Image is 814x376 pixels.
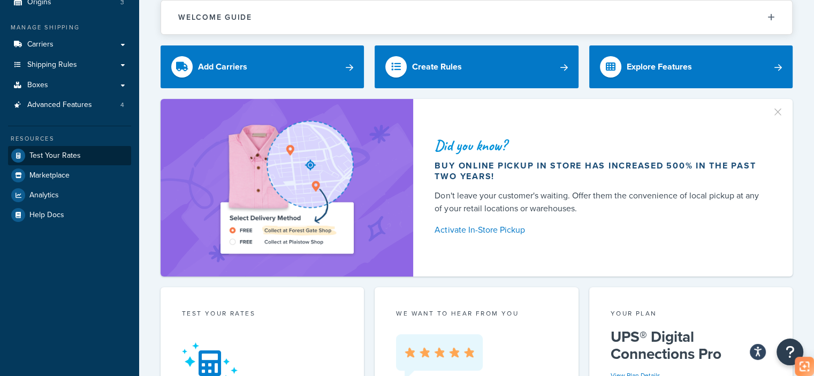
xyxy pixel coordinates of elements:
[27,40,54,49] span: Carriers
[29,191,59,200] span: Analytics
[435,189,767,215] div: Don't leave your customer's waiting. Offer them the convenience of local pickup at any of your re...
[611,309,771,321] div: Your Plan
[777,339,803,365] button: Open Resource Center
[161,45,364,88] a: Add Carriers
[198,59,247,74] div: Add Carriers
[120,101,124,110] span: 4
[29,171,70,180] span: Marketplace
[8,95,131,115] a: Advanced Features4
[611,328,771,363] h5: UPS® Digital Connections Pro
[8,186,131,205] a: Analytics
[29,211,64,220] span: Help Docs
[27,60,77,70] span: Shipping Rules
[178,13,252,21] h2: Welcome Guide
[190,115,384,260] img: ad-shirt-map-b0359fc47e01cab431d101c4b569394f6a03f54285957d908178d52f29eb9668.png
[627,59,692,74] div: Explore Features
[8,166,131,185] a: Marketplace
[589,45,793,88] a: Explore Features
[182,309,343,321] div: Test your rates
[375,45,578,88] a: Create Rules
[8,35,131,55] a: Carriers
[27,101,92,110] span: Advanced Features
[8,205,131,225] a: Help Docs
[412,59,462,74] div: Create Rules
[435,138,767,153] div: Did you know?
[27,81,48,90] span: Boxes
[8,95,131,115] li: Advanced Features
[161,1,792,34] button: Welcome Guide
[435,222,767,237] a: Activate In-Store Pickup
[8,75,131,95] a: Boxes
[8,23,131,32] div: Manage Shipping
[8,146,131,165] a: Test Your Rates
[8,134,131,143] div: Resources
[435,160,767,182] div: Buy online pickup in store has increased 500% in the past two years!
[29,151,81,160] span: Test Your Rates
[396,309,557,318] p: we want to hear from you
[8,55,131,75] a: Shipping Rules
